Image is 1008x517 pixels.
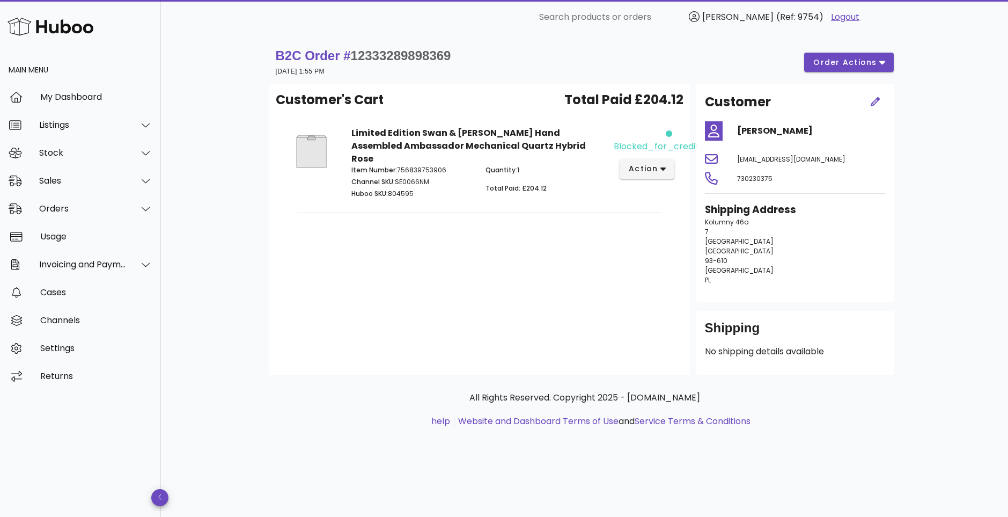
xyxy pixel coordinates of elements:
[276,90,384,110] span: Customer's Cart
[737,174,772,183] span: 730230375
[485,184,547,193] span: Total Paid: £204.12
[40,315,152,325] div: Channels
[564,90,683,110] span: Total Paid £204.12
[628,163,658,174] span: action
[40,371,152,381] div: Returns
[705,345,885,358] p: No shipping details available
[39,120,127,130] div: Listings
[705,246,774,256] span: [GEOGRAPHIC_DATA]
[39,148,127,158] div: Stock
[351,48,451,63] span: 12333289898369
[351,165,473,175] p: 756839753906
[351,189,473,199] p: 804595
[458,415,619,427] a: Website and Dashboard Terms of Use
[485,165,607,175] p: 1
[431,415,450,427] a: help
[737,125,885,137] h4: [PERSON_NAME]
[620,159,675,179] button: action
[39,259,127,270] div: Invoicing and Payments
[276,48,451,63] strong: B2C Order #
[737,155,845,164] span: [EMAIL_ADDRESS][DOMAIN_NAME]
[284,127,339,176] img: Product Image
[40,231,152,242] div: Usage
[351,177,395,186] span: Channel SKU:
[635,415,751,427] a: Service Terms & Conditions
[776,11,823,23] span: (Ref: 9754)
[278,391,892,404] p: All Rights Reserved. Copyright 2025 - [DOMAIN_NAME]
[705,256,727,265] span: 93-610
[614,140,699,153] div: blocked_for_credit
[705,237,774,246] span: [GEOGRAPHIC_DATA]
[40,92,152,102] div: My Dashboard
[8,15,93,38] img: Huboo Logo
[351,189,388,198] span: Huboo SKU:
[804,53,893,72] button: order actions
[276,68,325,75] small: [DATE] 1:55 PM
[831,11,859,24] a: Logout
[705,275,711,285] span: PL
[705,319,885,345] div: Shipping
[705,227,709,236] span: 7
[454,415,751,428] li: and
[705,92,771,112] h2: Customer
[705,202,885,217] h3: Shipping Address
[351,127,586,165] strong: Limited Edition Swan & [PERSON_NAME] Hand Assembled Ambassador Mechanical Quartz Hybrid Rose
[485,165,517,174] span: Quantity:
[351,177,473,187] p: SE0066NM
[702,11,774,23] span: [PERSON_NAME]
[40,343,152,353] div: Settings
[351,165,397,174] span: Item Number:
[39,203,127,214] div: Orders
[813,57,877,68] span: order actions
[705,217,749,227] span: Kolumny 46a
[39,176,127,186] div: Sales
[40,287,152,297] div: Cases
[705,266,774,275] span: [GEOGRAPHIC_DATA]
